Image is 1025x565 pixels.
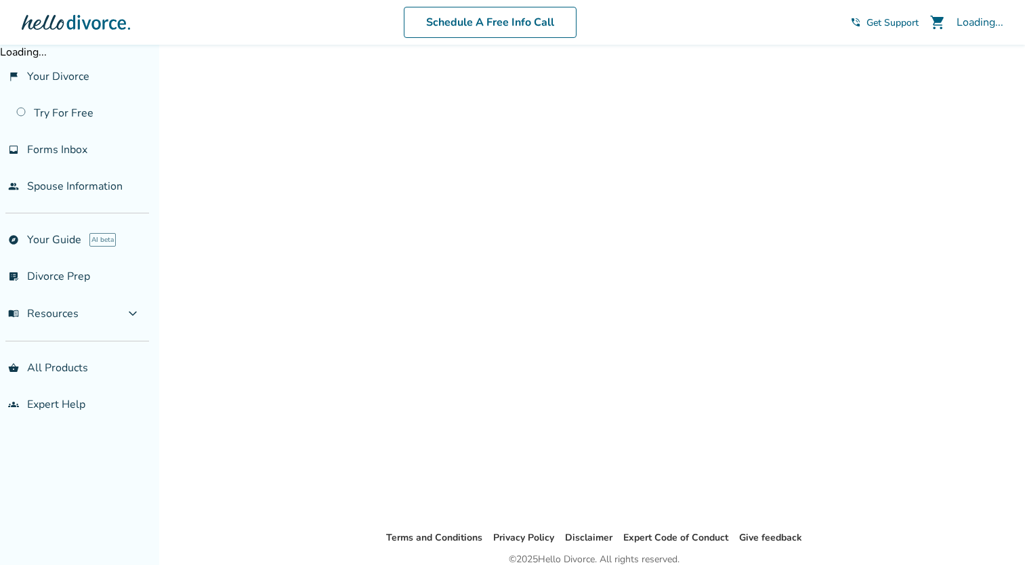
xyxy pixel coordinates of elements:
span: Resources [8,306,79,321]
a: phone_in_talkGet Support [850,16,919,29]
span: shopping_cart [929,14,946,30]
span: expand_more [125,306,141,322]
span: phone_in_talk [850,17,861,28]
span: Forms Inbox [27,142,87,157]
a: Expert Code of Conduct [623,531,728,544]
a: Schedule A Free Info Call [404,7,577,38]
li: Give feedback [739,530,802,546]
div: Loading... [957,15,1003,30]
a: Privacy Policy [493,531,554,544]
a: Terms and Conditions [386,531,482,544]
span: groups [8,399,19,410]
span: people [8,181,19,192]
span: inbox [8,144,19,155]
span: shopping_basket [8,362,19,373]
span: flag_2 [8,71,19,82]
span: Get Support [866,16,919,29]
span: explore [8,234,19,245]
span: list_alt_check [8,271,19,282]
span: menu_book [8,308,19,319]
span: AI beta [89,233,116,247]
li: Disclaimer [565,530,612,546]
